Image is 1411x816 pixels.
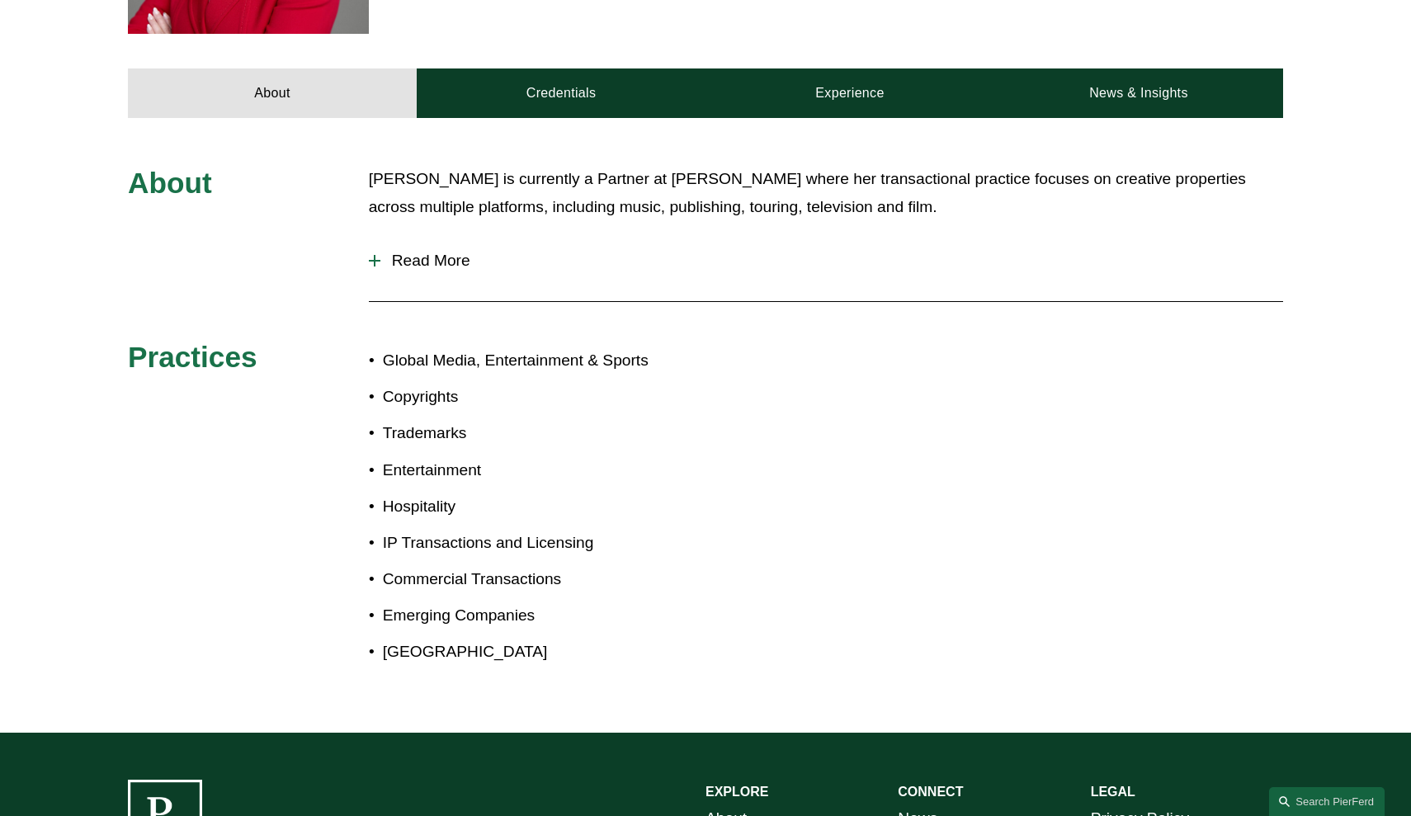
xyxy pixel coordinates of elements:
a: Credentials [417,68,705,118]
a: Search this site [1269,787,1385,816]
p: Hospitality [383,493,705,521]
p: Emerging Companies [383,601,705,630]
p: Commercial Transactions [383,565,705,594]
p: Copyrights [383,383,705,412]
strong: LEGAL [1091,785,1135,799]
p: Entertainment [383,456,705,485]
p: Global Media, Entertainment & Sports [383,347,705,375]
a: News & Insights [994,68,1283,118]
p: [PERSON_NAME] is currently a Partner at [PERSON_NAME] where her transactional practice focuses on... [369,165,1283,222]
a: About [128,68,417,118]
strong: CONNECT [898,785,963,799]
p: IP Transactions and Licensing [383,529,705,558]
p: Trademarks [383,419,705,448]
a: Experience [705,68,994,118]
strong: EXPLORE [705,785,768,799]
span: About [128,167,212,199]
span: Read More [380,252,1283,270]
span: Practices [128,341,257,373]
p: [GEOGRAPHIC_DATA] [383,638,705,667]
button: Read More [369,239,1283,282]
